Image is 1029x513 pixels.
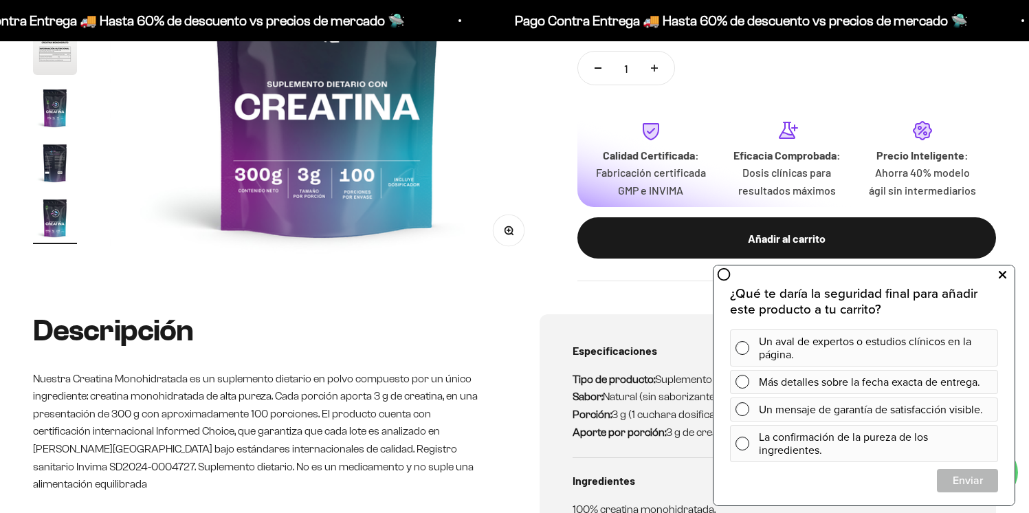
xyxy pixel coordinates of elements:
strong: Calidad Certificada: [603,149,699,162]
summary: Especificaciones [573,328,964,373]
img: Creatina Monohidrato [33,31,77,75]
strong: Porción: [573,408,612,420]
button: Ir al artículo 7 [33,86,77,134]
button: Ir al artículo 6 [33,31,77,79]
p: Dosis clínicas para resultados máximos [730,164,844,199]
img: Creatina Monohidrato [33,141,77,185]
h2: Descripción [33,314,490,347]
button: Reducir cantidad [578,52,618,85]
img: Creatina Monohidrato [33,196,77,240]
button: Ir al artículo 8 [33,141,77,189]
strong: Precio Inteligente: [876,149,969,162]
button: Aumentar cantidad [634,52,674,85]
span: Ingredientes [573,472,635,490]
p: Suplemento dietario en polvo. Natural (sin saborizantes). 3 g (1 cuchara dosificadora). 3 g de cr... [573,371,947,441]
div: Añadir al carrito [605,230,969,248]
strong: Eficacia Comprobada: [733,149,841,162]
strong: Tipo de producto: [573,373,655,385]
p: Fabricación certificada GMP e INVIMA [594,164,708,199]
p: Pago Contra Entrega 🚚 Hasta 60% de descuento vs precios de mercado 🛸 [485,10,938,32]
summary: Ingredientes [573,458,964,503]
span: Especificaciones [573,342,657,360]
strong: Sabor: [573,391,603,402]
button: Ir al artículo 9 [33,196,77,244]
p: Nuestra Creatina Monohidratada es un suplemento dietario en polvo compuesto por un único ingredie... [33,370,490,493]
strong: Aporte por porción: [573,426,666,438]
button: Añadir al carrito [577,217,996,259]
p: Ahorra 40% modelo ágil sin intermediarios [865,164,980,199]
iframe: zigpoll-iframe [713,264,1015,505]
img: Creatina Monohidrato [33,86,77,130]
